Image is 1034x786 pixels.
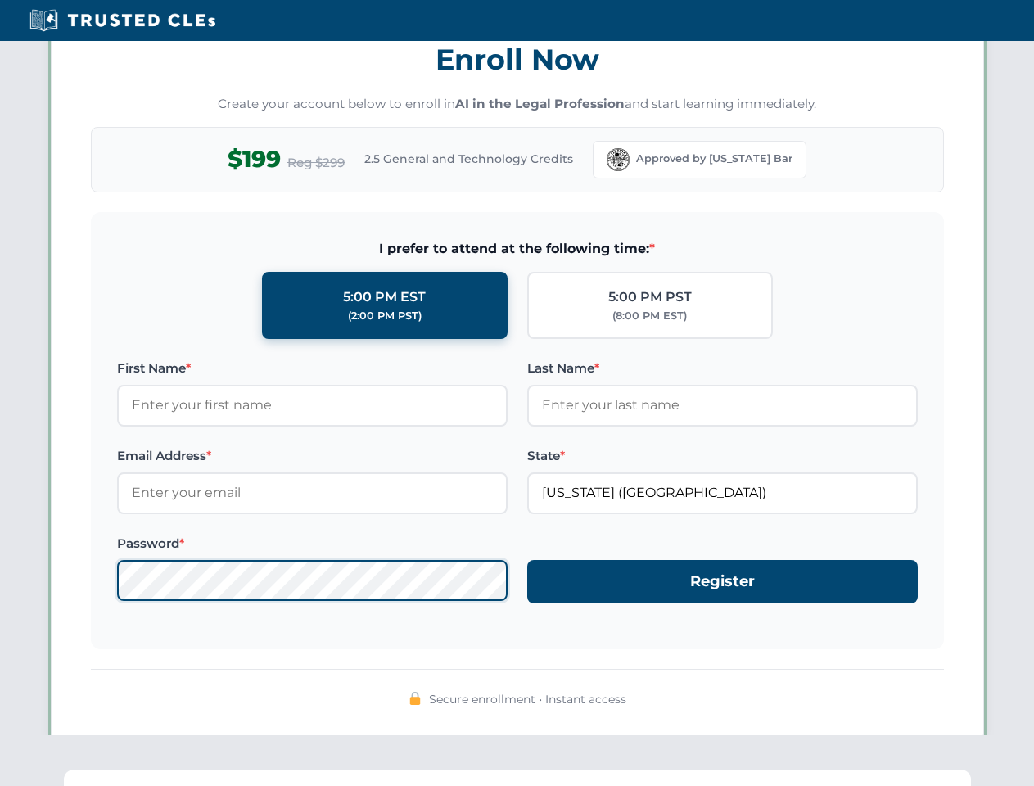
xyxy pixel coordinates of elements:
[117,385,508,426] input: Enter your first name
[455,96,625,111] strong: AI in the Legal Profession
[117,472,508,513] input: Enter your email
[527,385,918,426] input: Enter your last name
[117,238,918,260] span: I prefer to attend at the following time:
[91,95,944,114] p: Create your account below to enroll in and start learning immediately.
[527,560,918,603] button: Register
[607,148,630,171] img: Florida Bar
[25,8,220,33] img: Trusted CLEs
[228,141,281,178] span: $199
[527,472,918,513] input: Florida (FL)
[117,446,508,466] label: Email Address
[91,34,944,85] h3: Enroll Now
[429,690,626,708] span: Secure enrollment • Instant access
[612,308,687,324] div: (8:00 PM EST)
[409,692,422,705] img: 🔒
[636,151,792,167] span: Approved by [US_STATE] Bar
[364,150,573,168] span: 2.5 General and Technology Credits
[608,287,692,308] div: 5:00 PM PST
[348,308,422,324] div: (2:00 PM PST)
[527,446,918,466] label: State
[527,359,918,378] label: Last Name
[117,534,508,553] label: Password
[117,359,508,378] label: First Name
[287,153,345,173] span: Reg $299
[343,287,426,308] div: 5:00 PM EST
